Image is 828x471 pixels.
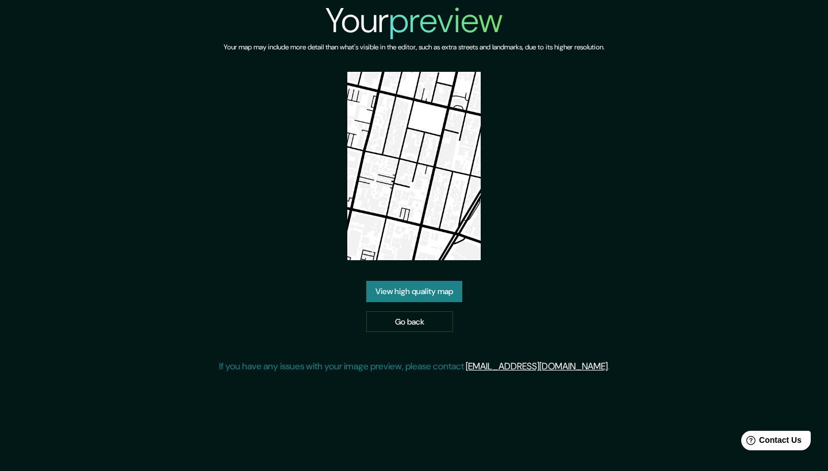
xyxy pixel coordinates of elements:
[726,426,815,458] iframe: Help widget launcher
[347,72,481,260] img: created-map-preview
[366,281,462,302] a: View high quality map
[219,360,609,373] p: If you have any issues with your image preview, please contact .
[366,311,453,333] a: Go back
[224,41,604,53] h6: Your map may include more detail than what's visible in the editor, such as extra streets and lan...
[466,360,608,372] a: [EMAIL_ADDRESS][DOMAIN_NAME]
